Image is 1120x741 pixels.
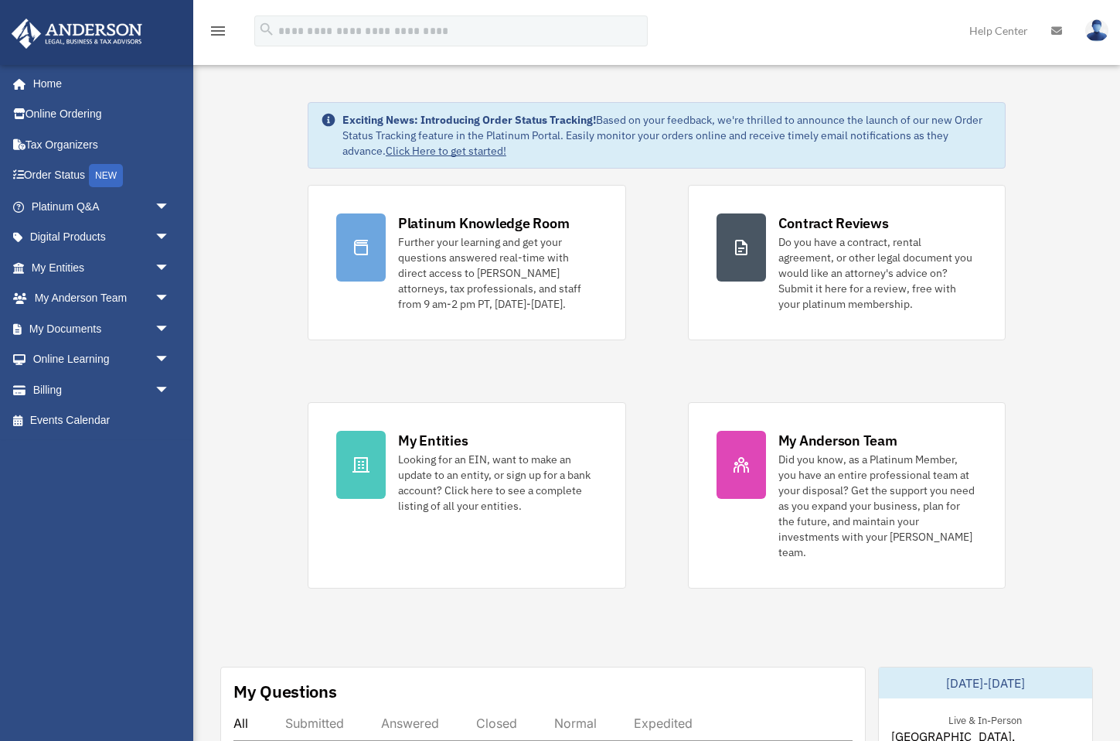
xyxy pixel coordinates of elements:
[155,252,186,284] span: arrow_drop_down
[398,452,597,514] div: Looking for an EIN, want to make an update to an entity, or sign up for a bank account? Click her...
[778,213,889,233] div: Contract Reviews
[398,213,570,233] div: Platinum Knowledge Room
[258,21,275,38] i: search
[209,22,227,40] i: menu
[11,129,193,160] a: Tax Organizers
[11,68,186,99] a: Home
[11,283,193,314] a: My Anderson Teamarrow_drop_down
[155,344,186,376] span: arrow_drop_down
[209,27,227,40] a: menu
[285,715,344,731] div: Submitted
[11,160,193,192] a: Order StatusNEW
[554,715,597,731] div: Normal
[778,234,978,312] div: Do you have a contract, rental agreement, or other legal document you would like an attorney's ad...
[11,344,193,375] a: Online Learningarrow_drop_down
[634,715,693,731] div: Expedited
[233,715,248,731] div: All
[7,19,147,49] img: Anderson Advisors Platinum Portal
[11,313,193,344] a: My Documentsarrow_drop_down
[89,164,123,187] div: NEW
[398,234,597,312] div: Further your learning and get your questions answered real-time with direct access to [PERSON_NAM...
[936,711,1034,727] div: Live & In-Person
[11,191,193,222] a: Platinum Q&Aarrow_drop_down
[11,374,193,405] a: Billingarrow_drop_down
[11,252,193,283] a: My Entitiesarrow_drop_down
[688,402,1006,589] a: My Anderson Team Did you know, as a Platinum Member, you have an entire professional team at your...
[11,222,193,253] a: Digital Productsarrow_drop_down
[155,222,186,254] span: arrow_drop_down
[11,405,193,436] a: Events Calendar
[11,99,193,130] a: Online Ordering
[233,680,337,703] div: My Questions
[381,715,439,731] div: Answered
[778,452,978,560] div: Did you know, as a Platinum Member, you have an entire professional team at your disposal? Get th...
[155,191,186,223] span: arrow_drop_down
[308,185,626,340] a: Platinum Knowledge Room Further your learning and get your questions answered real-time with dire...
[342,112,992,159] div: Based on your feedback, we're thrilled to announce the launch of our new Order Status Tracking fe...
[155,283,186,315] span: arrow_drop_down
[155,313,186,345] span: arrow_drop_down
[386,144,506,158] a: Click Here to get started!
[1085,19,1108,42] img: User Pic
[688,185,1006,340] a: Contract Reviews Do you have a contract, rental agreement, or other legal document you would like...
[308,402,626,589] a: My Entities Looking for an EIN, want to make an update to an entity, or sign up for a bank accoun...
[476,715,517,731] div: Closed
[398,431,468,450] div: My Entities
[778,431,897,450] div: My Anderson Team
[342,113,596,127] strong: Exciting News: Introducing Order Status Tracking!
[155,374,186,406] span: arrow_drop_down
[879,668,1092,698] div: [DATE]-[DATE]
